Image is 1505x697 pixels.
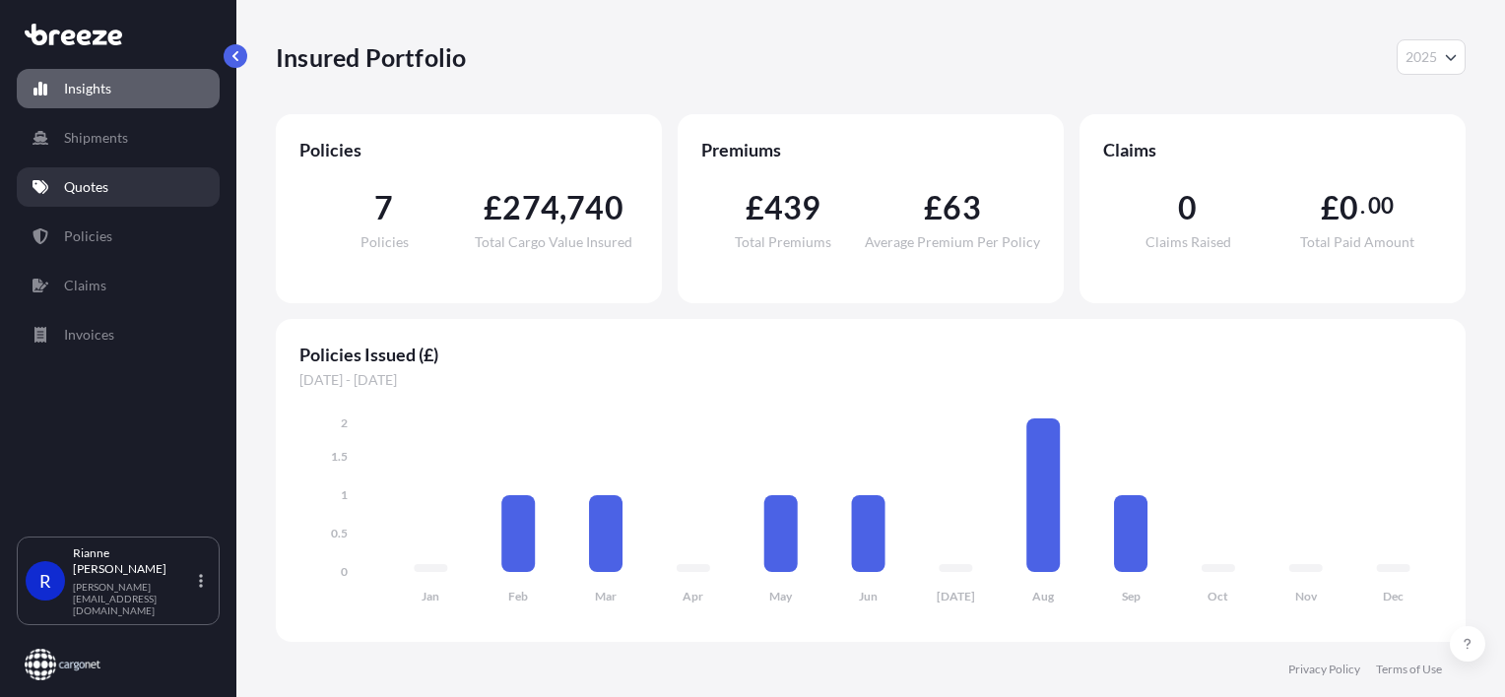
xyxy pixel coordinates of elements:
[508,589,528,603] tspan: Feb
[73,545,195,577] p: Rianne [PERSON_NAME]
[25,649,100,680] img: organization-logo
[1288,662,1360,677] a: Privacy Policy
[17,266,220,305] a: Claims
[943,192,980,223] span: 63
[1208,589,1228,603] tspan: Oct
[1032,589,1055,603] tspan: Aug
[17,315,220,354] a: Invoices
[17,167,220,207] a: Quotes
[17,217,220,256] a: Policies
[937,589,975,603] tspan: [DATE]
[331,526,348,540] tspan: 0.5
[1383,589,1404,603] tspan: Dec
[299,343,1442,366] span: Policies Issued (£)
[924,192,943,223] span: £
[64,79,111,98] p: Insights
[331,449,348,464] tspan: 1.5
[422,589,439,603] tspan: Jan
[764,192,821,223] span: 439
[1340,192,1358,223] span: 0
[17,69,220,108] a: Insights
[769,589,793,603] tspan: May
[374,192,393,223] span: 7
[64,128,128,148] p: Shipments
[341,564,348,579] tspan: 0
[865,235,1040,249] span: Average Premium Per Policy
[859,589,878,603] tspan: Jun
[64,276,106,295] p: Claims
[475,235,632,249] span: Total Cargo Value Insured
[683,589,703,603] tspan: Apr
[64,177,108,197] p: Quotes
[73,581,195,616] p: [PERSON_NAME][EMAIL_ADDRESS][DOMAIN_NAME]
[566,192,623,223] span: 740
[701,138,1040,161] span: Premiums
[64,226,112,246] p: Policies
[1178,192,1197,223] span: 0
[341,487,348,502] tspan: 1
[1368,198,1394,214] span: 00
[276,41,466,73] p: Insured Portfolio
[1300,235,1414,249] span: Total Paid Amount
[1103,138,1442,161] span: Claims
[502,192,559,223] span: 274
[484,192,502,223] span: £
[559,192,566,223] span: ,
[1397,39,1466,75] button: Year Selector
[1145,235,1231,249] span: Claims Raised
[1360,198,1365,214] span: .
[299,370,1442,390] span: [DATE] - [DATE]
[341,415,348,430] tspan: 2
[735,235,831,249] span: Total Premiums
[64,325,114,345] p: Invoices
[1122,589,1141,603] tspan: Sep
[1376,662,1442,677] a: Terms of Use
[1406,47,1437,67] span: 2025
[1321,192,1340,223] span: £
[746,192,764,223] span: £
[1295,589,1318,603] tspan: Nov
[17,118,220,158] a: Shipments
[595,589,617,603] tspan: Mar
[299,138,638,161] span: Policies
[360,235,409,249] span: Policies
[39,571,51,591] span: R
